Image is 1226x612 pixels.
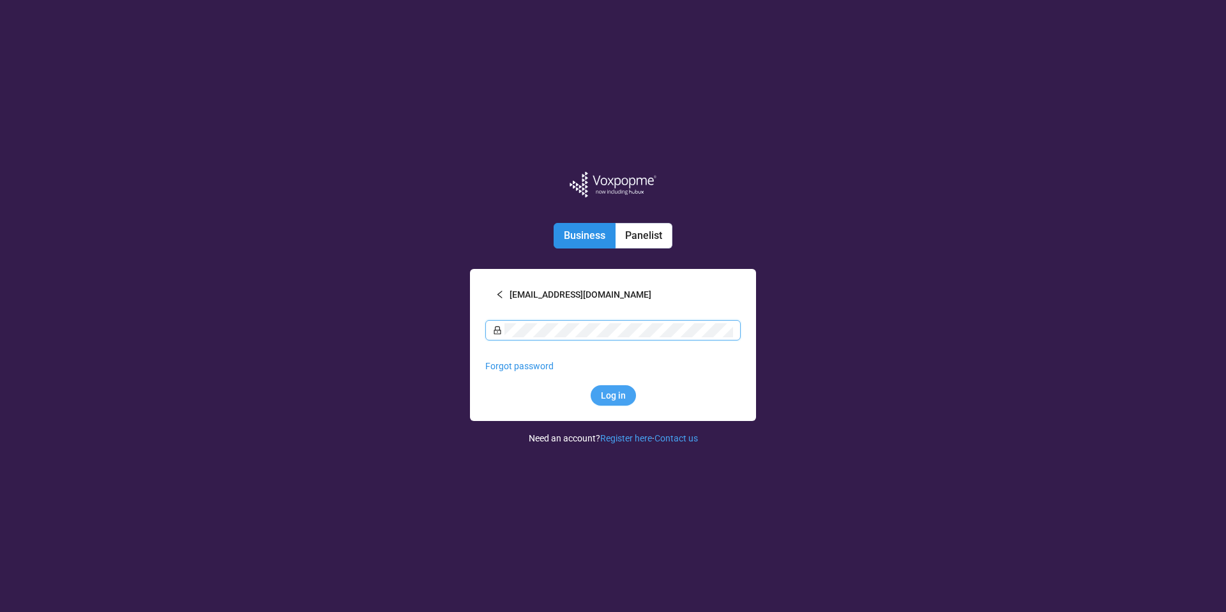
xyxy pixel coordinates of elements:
[564,229,605,241] span: Business
[493,326,502,335] span: lock
[601,388,626,402] span: Log in
[655,433,698,443] a: Contact us
[591,385,636,406] button: Log in
[600,433,652,443] a: Register here
[496,290,504,299] span: left
[485,284,741,305] button: left[EMAIL_ADDRESS][DOMAIN_NAME]
[510,287,651,302] span: [EMAIL_ADDRESS][DOMAIN_NAME]
[529,421,698,445] div: Need an account? ·
[625,229,662,241] span: Panelist
[485,361,554,371] a: Forgot password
